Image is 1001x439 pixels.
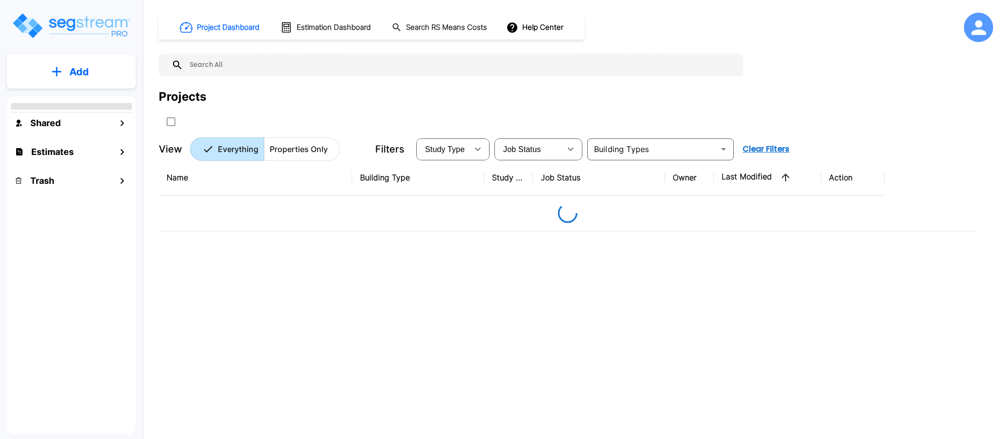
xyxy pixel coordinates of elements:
[277,17,376,38] button: Estimation Dashboard
[11,12,131,40] img: Logo
[533,160,665,196] th: Job Status
[190,137,340,161] div: Platform
[159,142,182,156] p: View
[218,143,258,155] p: Everything
[197,22,259,33] h1: Project Dashboard
[183,54,738,76] input: Search All
[590,142,715,156] input: Building Types
[270,143,328,155] p: Properties Only
[352,160,484,196] th: Building Type
[159,160,352,196] th: Name
[503,145,541,154] span: Job Status
[30,116,61,130] h1: Shared
[176,17,265,38] button: Project Dashboard
[297,22,371,33] h1: Estimation Dashboard
[739,139,793,159] button: Clear Filters
[69,65,89,79] p: Add
[717,142,730,156] button: Open
[388,18,492,37] button: Search RS Means Costs
[161,112,181,132] button: SelectAll
[264,137,340,161] button: Properties Only
[484,160,533,196] th: Study Type
[496,135,561,163] div: Select
[31,145,74,158] h1: Estimates
[159,88,206,106] div: Projects
[714,160,821,196] th: Last Modified
[406,22,487,33] h1: Search RS Means Costs
[7,58,136,86] button: Add
[375,142,405,156] p: Filters
[30,174,54,187] h1: Trash
[504,18,567,37] button: Help Center
[821,160,885,196] th: Action
[665,160,714,196] th: Owner
[418,135,468,163] div: Select
[425,145,465,154] span: Study Type
[190,137,264,161] button: Everything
